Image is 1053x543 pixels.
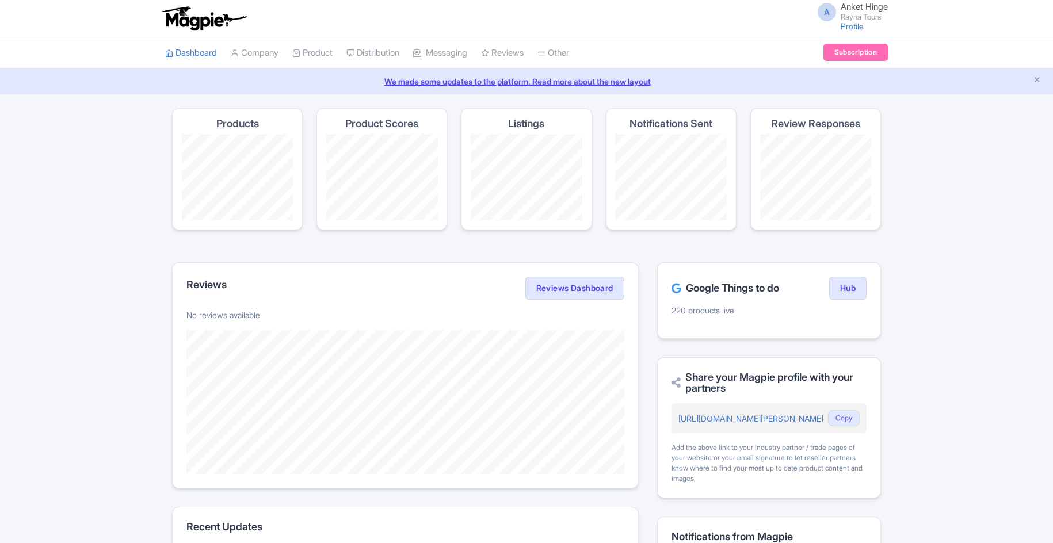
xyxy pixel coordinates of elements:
[7,75,1046,87] a: We made some updates to the platform. Read more about the new layout
[413,37,467,69] a: Messaging
[159,6,249,31] img: logo-ab69f6fb50320c5b225c76a69d11143b.png
[672,442,867,484] div: Add the above link to your industry partner / trade pages of your website or your email signature...
[165,37,217,69] a: Dashboard
[823,44,888,61] a: Subscription
[186,309,624,321] p: No reviews available
[216,118,259,129] h4: Products
[828,410,860,426] button: Copy
[186,279,227,290] h2: Reviews
[481,37,524,69] a: Reviews
[525,277,624,300] a: Reviews Dashboard
[345,118,418,129] h4: Product Scores
[841,13,888,21] small: Rayna Tours
[811,2,888,21] a: A Anket Hinge Rayna Tours
[1033,74,1041,87] button: Close announcement
[672,304,867,316] p: 220 products live
[672,372,867,395] h2: Share your Magpie profile with your partners
[829,277,867,300] a: Hub
[508,118,544,129] h4: Listings
[678,414,823,423] a: [URL][DOMAIN_NAME][PERSON_NAME]
[672,282,779,294] h2: Google Things to do
[771,118,860,129] h4: Review Responses
[346,37,399,69] a: Distribution
[292,37,333,69] a: Product
[672,531,867,542] h2: Notifications from Magpie
[186,521,624,533] h2: Recent Updates
[629,118,712,129] h4: Notifications Sent
[841,1,888,12] span: Anket Hinge
[818,3,836,21] span: A
[537,37,569,69] a: Other
[841,21,864,31] a: Profile
[231,37,278,69] a: Company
